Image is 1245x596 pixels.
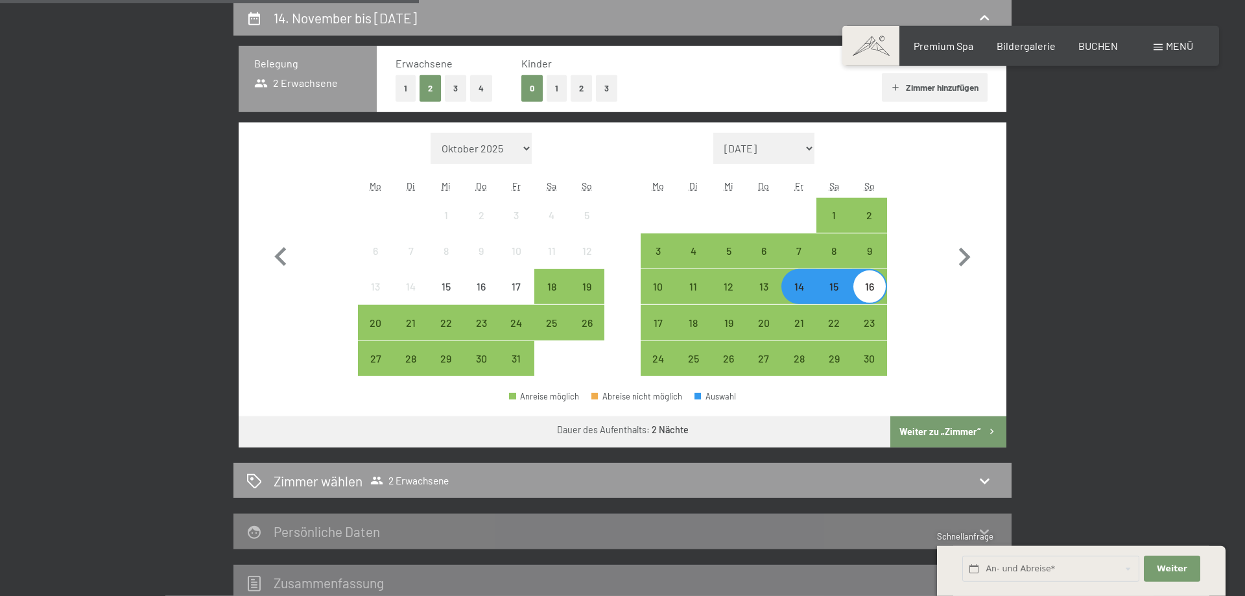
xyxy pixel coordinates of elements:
[852,233,887,268] div: Sun Nov 09 2025
[746,341,781,376] div: Anreise möglich
[465,246,497,278] div: 9
[536,281,568,314] div: 18
[464,198,499,233] div: Thu Oct 02 2025
[676,269,711,304] div: Anreise möglich
[394,281,427,314] div: 14
[591,392,682,401] div: Abreise nicht möglich
[652,424,689,435] b: 2 Nächte
[746,269,781,304] div: Anreise möglich
[521,75,543,102] button: 0
[746,269,781,304] div: Thu Nov 13 2025
[359,246,392,278] div: 6
[852,198,887,233] div: Sun Nov 02 2025
[677,353,709,386] div: 25
[393,341,428,376] div: Anreise möglich
[499,233,534,268] div: Fri Oct 10 2025
[641,305,676,340] div: Mon Nov 17 2025
[676,269,711,304] div: Tue Nov 11 2025
[534,269,569,304] div: Sat Oct 18 2025
[499,341,534,376] div: Anreise möglich
[274,10,417,26] h2: 14. November bis [DATE]
[829,180,839,191] abbr: Samstag
[641,341,676,376] div: Mon Nov 24 2025
[370,180,381,191] abbr: Montag
[641,305,676,340] div: Anreise möglich
[781,233,816,268] div: Anreise möglich
[689,180,698,191] abbr: Dienstag
[464,233,499,268] div: Thu Oct 09 2025
[359,281,392,314] div: 13
[746,233,781,268] div: Anreise möglich
[1166,40,1193,52] span: Menü
[464,198,499,233] div: Anreise nicht möglich
[429,233,464,268] div: Wed Oct 08 2025
[746,305,781,340] div: Anreise möglich
[536,210,568,243] div: 4
[571,75,592,102] button: 2
[429,233,464,268] div: Anreise nicht möglich
[852,198,887,233] div: Anreise möglich
[781,341,816,376] div: Anreise möglich
[914,40,973,52] a: Premium Spa
[547,75,567,102] button: 1
[852,233,887,268] div: Anreise möglich
[853,210,886,243] div: 2
[642,318,674,350] div: 17
[852,341,887,376] div: Sun Nov 30 2025
[445,75,466,102] button: 3
[642,281,674,314] div: 10
[429,269,464,304] div: Wed Oct 15 2025
[358,305,393,340] div: Anreise möglich
[676,233,711,268] div: Tue Nov 04 2025
[1144,556,1200,582] button: Weiter
[724,180,733,191] abbr: Mittwoch
[359,318,392,350] div: 20
[781,341,816,376] div: Fri Nov 28 2025
[853,246,886,278] div: 9
[711,341,746,376] div: Anreise möglich
[748,281,780,314] div: 13
[569,269,604,304] div: Sun Oct 19 2025
[677,246,709,278] div: 4
[534,305,569,340] div: Sat Oct 25 2025
[499,341,534,376] div: Fri Oct 31 2025
[394,353,427,386] div: 28
[783,353,815,386] div: 28
[464,305,499,340] div: Anreise möglich
[712,353,744,386] div: 26
[816,341,851,376] div: Anreise möglich
[711,233,746,268] div: Anreise möglich
[694,392,736,401] div: Auswahl
[569,269,604,304] div: Anreise möglich
[712,246,744,278] div: 5
[536,246,568,278] div: 11
[430,281,462,314] div: 15
[393,341,428,376] div: Tue Oct 28 2025
[569,233,604,268] div: Sun Oct 12 2025
[711,305,746,340] div: Wed Nov 19 2025
[499,305,534,340] div: Fri Oct 24 2025
[262,133,300,377] button: Vorheriger Monat
[464,269,499,304] div: Anreise nicht möglich
[781,233,816,268] div: Fri Nov 07 2025
[816,233,851,268] div: Anreise möglich
[641,341,676,376] div: Anreise möglich
[852,269,887,304] div: Anreise möglich
[569,233,604,268] div: Anreise nicht möglich
[429,305,464,340] div: Wed Oct 22 2025
[499,269,534,304] div: Anreise nicht möglich
[711,341,746,376] div: Wed Nov 26 2025
[711,305,746,340] div: Anreise möglich
[464,341,499,376] div: Thu Oct 30 2025
[547,180,556,191] abbr: Samstag
[677,281,709,314] div: 11
[274,471,362,490] h2: Zimmer wählen
[1078,40,1118,52] span: BUCHEN
[394,246,427,278] div: 7
[407,180,415,191] abbr: Dienstag
[534,233,569,268] div: Anreise nicht möglich
[500,246,532,278] div: 10
[758,180,769,191] abbr: Donnerstag
[254,76,338,90] span: 2 Erwachsene
[711,269,746,304] div: Wed Nov 12 2025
